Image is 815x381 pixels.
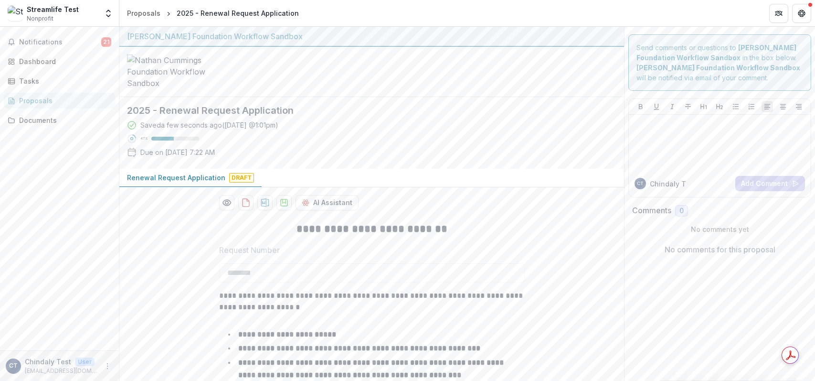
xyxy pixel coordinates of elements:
p: No comments for this proposal [665,244,775,255]
h2: 2025 - Renewal Request Application [127,105,601,116]
button: Open entity switcher [102,4,115,23]
div: Chindaly Test [637,181,644,186]
div: [PERSON_NAME] Foundation Workflow Sandbox [127,31,616,42]
div: Proposals [19,96,107,106]
div: Chindaly Test [9,363,18,369]
span: Nonprofit [27,14,53,23]
button: Add Comment [735,176,805,191]
button: Italicize [667,101,678,112]
button: AI Assistant [296,195,359,210]
button: Partners [769,4,788,23]
button: Align Right [793,101,804,112]
button: Get Help [792,4,811,23]
p: Due on [DATE] 7:22 AM [140,147,215,157]
button: Ordered List [746,101,757,112]
span: Notifications [19,38,101,46]
button: download-proposal [276,195,292,210]
p: No comments yet [632,224,807,234]
button: Bold [635,101,646,112]
span: 0 [679,207,684,215]
a: Dashboard [4,54,115,69]
button: Bullet List [730,101,741,112]
p: Renewal Request Application [127,173,225,183]
h2: Comments [632,206,671,215]
p: Chindaly T [650,179,686,189]
button: Underline [651,101,662,112]
a: Proposals [4,93,115,109]
div: Proposals [127,8,160,18]
div: Documents [19,115,107,125]
button: More [102,360,113,372]
button: Notifications21 [4,34,115,50]
button: Heading 2 [714,101,725,112]
p: Request Number [219,244,280,256]
span: 21 [101,37,111,47]
a: Documents [4,112,115,128]
button: Align Center [777,101,789,112]
button: download-proposal [257,195,273,210]
button: Heading 1 [698,101,709,112]
div: Send comments or questions to in the box below. will be notified via email of your comment. [628,34,811,91]
span: Draft [229,173,254,183]
div: Tasks [19,76,107,86]
button: download-proposal [238,195,254,210]
img: Nathan Cummings Foundation Workflow Sandbox [127,54,222,89]
p: User [75,358,95,366]
a: Tasks [4,73,115,89]
p: 47 % [140,135,148,142]
nav: breadcrumb [123,6,303,20]
div: 2025 - Renewal Request Application [177,8,299,18]
div: Dashboard [19,56,107,66]
button: Strike [682,101,694,112]
p: Chindaly Test [25,357,71,367]
a: Proposals [123,6,164,20]
img: Streamlife Test [8,6,23,21]
strong: [PERSON_NAME] Foundation Workflow Sandbox [636,64,800,72]
div: Saved a few seconds ago ( [DATE] @ 1:01pm ) [140,120,278,130]
p: [EMAIL_ADDRESS][DOMAIN_NAME] [25,367,98,375]
div: Streamlife Test [27,4,79,14]
button: Align Left [762,101,773,112]
button: Preview 505543d4-2d80-4d93-9bad-c9d94df4718c-0.pdf [219,195,234,210]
